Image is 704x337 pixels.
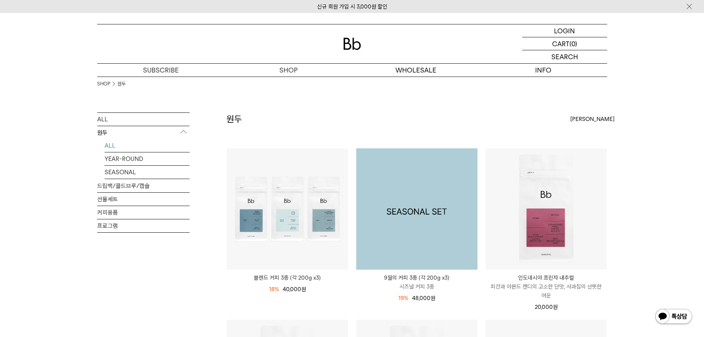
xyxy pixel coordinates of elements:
a: SHOP [225,64,352,77]
a: YEAR-ROUND [105,152,190,165]
span: [PERSON_NAME] [570,115,615,124]
a: 인도네시아 프린자 내추럴 피칸과 아몬드 캔디의 고소한 단맛, 사과칩의 산뜻한 여운 [486,273,607,300]
span: 원 [431,295,435,301]
a: 원두 [118,80,126,88]
p: CART [552,37,569,50]
a: 블렌드 커피 3종 (각 200g x3) [227,273,348,282]
span: 40,000 [283,286,306,293]
p: 인도네시아 프린자 내추럴 [486,273,607,282]
a: LOGIN [522,24,607,37]
img: 카카오톡 채널 1:1 채팅 버튼 [654,308,693,326]
a: CART (0) [522,37,607,50]
img: 1000000743_add2_064.png [356,148,477,270]
p: WHOLESALE [352,64,480,77]
p: SEARCH [551,50,578,63]
span: 48,000 [412,295,435,301]
a: SUBSCRIBE [97,64,225,77]
a: 9월의 커피 3종 (각 200g x3) [356,148,477,270]
a: SEASONAL [105,166,190,179]
p: 시즈널 커피 3종 [356,282,477,291]
div: 19% [398,294,408,303]
img: 인도네시아 프린자 내추럴 [486,148,607,270]
span: 20,000 [535,304,558,310]
img: 블렌드 커피 3종 (각 200g x3) [227,148,348,270]
p: INFO [480,64,607,77]
p: LOGIN [554,24,575,37]
a: ALL [97,113,190,126]
p: 피칸과 아몬드 캔디의 고소한 단맛, 사과칩의 산뜻한 여운 [486,282,607,300]
a: 커피용품 [97,206,190,219]
img: 로고 [343,38,361,50]
div: 18% [269,285,279,294]
span: 원 [553,304,558,310]
a: 9월의 커피 3종 (각 200g x3) 시즈널 커피 3종 [356,273,477,291]
p: 9월의 커피 3종 (각 200g x3) [356,273,477,282]
a: 신규 회원 가입 시 3,000원 할인 [317,3,387,10]
p: (0) [569,37,577,50]
p: 원두 [97,126,190,139]
a: SHOP [97,80,110,88]
a: 드립백/콜드브루/캡슐 [97,179,190,192]
a: 선물세트 [97,193,190,206]
h2: 원두 [227,113,242,125]
a: 프로그램 [97,219,190,232]
a: ALL [105,139,190,152]
span: 원 [301,286,306,293]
